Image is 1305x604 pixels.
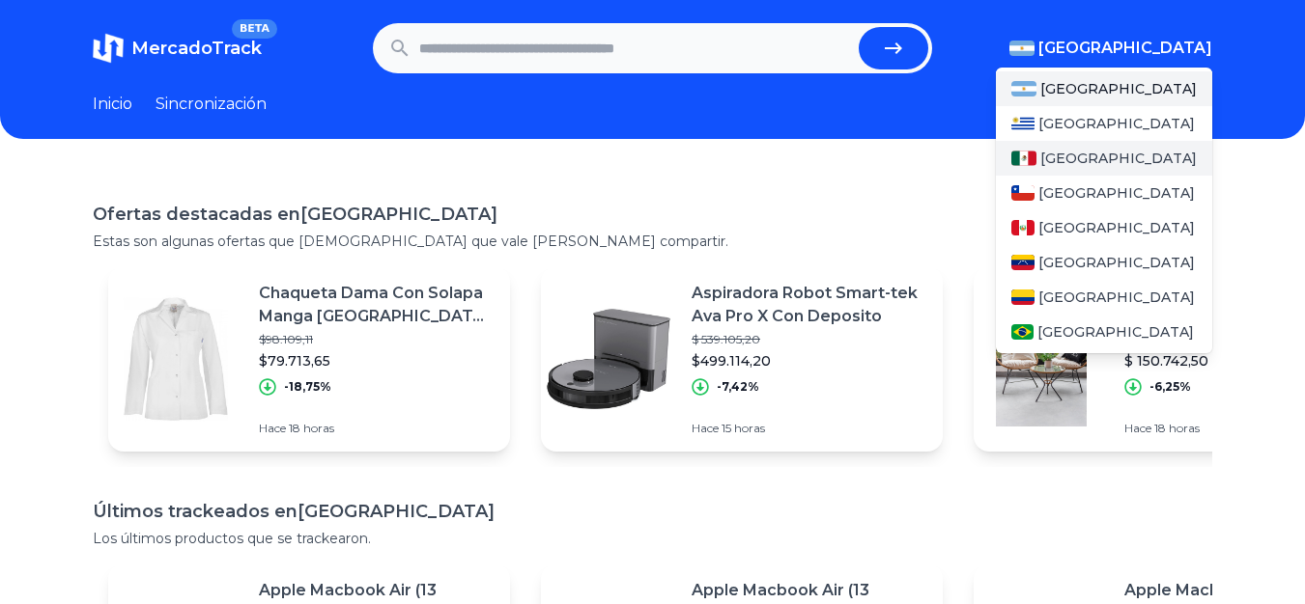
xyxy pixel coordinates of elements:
img: Venezuela [1011,255,1035,270]
a: Argentina[GEOGRAPHIC_DATA] [996,71,1212,106]
a: Perú[GEOGRAPHIC_DATA] [996,210,1212,245]
font: Últimos trackeados en [93,501,298,522]
font: 15 horas [722,421,765,435]
img: Imagen destacada [108,291,243,426]
font: Estas son algunas ofertas que [DEMOGRAPHIC_DATA] que vale [PERSON_NAME] compartir. [93,233,728,250]
img: México [1011,151,1036,166]
font: [GEOGRAPHIC_DATA] [1038,288,1195,306]
font: Los últimos productos que se trackearon. [93,530,371,547]
font: BETA [240,22,270,35]
a: Brasil[GEOGRAPHIC_DATA] [996,315,1212,349]
font: [GEOGRAPHIC_DATA] [1038,115,1195,132]
font: MercadoTrack [131,38,262,59]
font: -6,25% [1149,379,1191,394]
font: Hace [259,421,286,435]
font: $499.114,20 [692,352,771,370]
font: $79.713,65 [259,352,330,370]
img: Brasil [1011,324,1034,340]
font: -18,75% [284,379,331,394]
a: Sincronización [156,93,267,116]
font: [GEOGRAPHIC_DATA] [1038,254,1195,271]
img: MercadoTrack [93,33,124,64]
a: México[GEOGRAPHIC_DATA] [996,141,1212,176]
a: Venezuela[GEOGRAPHIC_DATA] [996,245,1212,280]
img: Argentina [1009,41,1035,56]
font: Inicio [93,95,132,113]
font: [GEOGRAPHIC_DATA] [1038,39,1212,57]
a: Imagen destacadaChaqueta Dama Con Solapa Manga [GEOGRAPHIC_DATA][PERSON_NAME]$98.109,11$79.713,65... [108,266,510,452]
a: MercadoTrackBETA [93,33,262,64]
a: Imagen destacadaAspiradora Robot Smart-tek Ava Pro X Con Deposito$ 539.105,20$499.114,20-7,42%Hac... [541,266,943,452]
font: Aspiradora Robot Smart-tek Ava Pro X Con Deposito [692,284,918,325]
img: Imagen destacada [541,291,676,426]
font: Hace [1124,421,1151,435]
a: Colombia[GEOGRAPHIC_DATA] [996,280,1212,315]
font: $ 539.105,20 [692,332,760,346]
img: Uruguay [1011,116,1035,131]
a: Chile[GEOGRAPHIC_DATA] [996,176,1212,210]
font: $ 150.742,50 [1124,352,1208,370]
font: [GEOGRAPHIC_DATA] [1038,219,1195,236]
img: Imagen destacada [974,291,1109,426]
a: Uruguay[GEOGRAPHIC_DATA] [996,106,1212,141]
img: Chile [1011,185,1035,201]
font: $98.109,11 [259,332,313,346]
font: [GEOGRAPHIC_DATA] [298,501,495,522]
font: [GEOGRAPHIC_DATA] [1038,184,1195,202]
font: Hace [692,421,719,435]
img: Perú [1011,220,1035,235]
font: -7,42% [717,379,759,394]
a: Inicio [93,93,132,116]
font: [GEOGRAPHIC_DATA] [1040,150,1197,167]
font: [GEOGRAPHIC_DATA] [300,204,497,225]
font: Chaqueta Dama Con Solapa Manga [GEOGRAPHIC_DATA][PERSON_NAME] [259,284,491,348]
img: Argentina [1011,81,1036,96]
font: 18 horas [1154,421,1200,435]
button: [GEOGRAPHIC_DATA] [1009,37,1212,60]
img: Colombia [1011,289,1035,305]
font: [GEOGRAPHIC_DATA] [1037,323,1194,341]
font: Ofertas destacadas en [93,204,300,225]
font: 18 horas [289,421,334,435]
font: [GEOGRAPHIC_DATA] [1040,80,1197,97]
font: Sincronización [156,95,267,113]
